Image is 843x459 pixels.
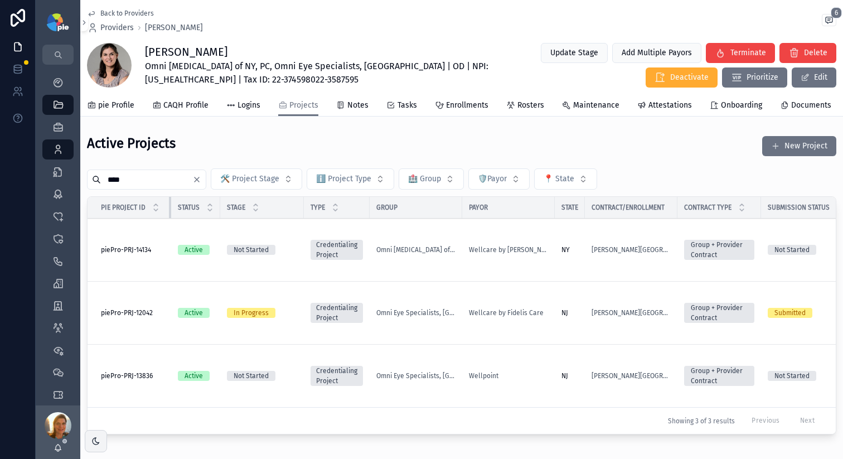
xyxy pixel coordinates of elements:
div: Active [185,245,203,255]
span: Showing 3 of 3 results [668,417,735,426]
a: piePro-PRJ-12042 [101,308,164,317]
a: Credentialing Project [311,303,363,323]
span: ℹ️ Project Type [316,173,371,185]
span: NJ [561,308,568,317]
h1: [PERSON_NAME] [145,44,508,60]
span: Type [311,203,325,212]
a: Tasks [386,95,417,118]
a: [PERSON_NAME][GEOGRAPHIC_DATA] - Wellcare by Fidelis Care - [GEOGRAPHIC_DATA] | 18562 [592,308,671,317]
a: Wellcare by Fidelis Care [469,308,548,317]
a: Wellcare by [PERSON_NAME] [469,245,548,254]
h2: Active Projects [87,134,176,153]
a: piePro-PRJ-14134 [101,245,164,254]
div: Active [185,308,203,318]
a: Rosters [506,95,544,118]
a: Wellpoint [469,371,548,380]
a: Group + Provider Contract [684,240,754,260]
span: Add Multiple Payors [622,47,692,59]
button: Prioritize [722,67,787,88]
a: Maintenance [562,95,619,118]
a: [PERSON_NAME][GEOGRAPHIC_DATA] - [GEOGRAPHIC_DATA] - [GEOGRAPHIC_DATA] | 19519 [592,371,671,380]
span: Notes [347,100,369,111]
a: Logins [226,95,260,118]
span: Back to Providers [100,9,154,18]
a: Omni [MEDICAL_DATA] of NY, PC [376,245,456,254]
span: Contract Type [684,203,731,212]
div: Credentialing Project [316,366,357,386]
a: In Progress [227,308,297,318]
div: Group + Provider Contract [691,366,748,386]
span: Deactivate [670,72,709,83]
span: Terminate [730,47,766,59]
button: Deactivate [646,67,718,88]
a: [PERSON_NAME] [145,22,203,33]
button: New Project [762,136,836,156]
a: Wellpoint [469,371,498,380]
a: Omni Eye Specialists, [GEOGRAPHIC_DATA] [376,371,456,380]
a: NY [561,245,578,254]
a: [PERSON_NAME][GEOGRAPHIC_DATA] - Wellcare by Allwell - [GEOGRAPHIC_DATA] | 19804 [592,245,671,254]
span: Contract/Enrollment [592,203,665,212]
span: Stage [227,203,245,212]
a: CAQH Profile [152,95,209,118]
div: Credentialing Project [316,303,357,323]
span: 🏥 Group [408,173,441,185]
span: Providers [100,22,134,33]
button: Delete [779,43,836,63]
a: Not Started [227,371,297,381]
button: 6 [822,14,836,28]
span: Enrollments [446,100,488,111]
span: Update Stage [550,47,598,59]
span: Group [376,203,398,212]
a: Active [178,371,214,381]
a: NJ [561,308,578,317]
div: Not Started [774,371,810,381]
a: NJ [561,371,578,380]
span: Onboarding [721,100,762,111]
span: Omni Eye Specialists, [GEOGRAPHIC_DATA] [376,308,456,317]
span: NY [561,245,570,254]
div: In Progress [234,308,269,318]
span: piePro-PRJ-12042 [101,308,153,317]
span: 🛠️ Project Stage [220,173,279,185]
div: Not Started [234,245,269,255]
span: Maintenance [573,100,619,111]
a: Wellcare by Fidelis Care [469,308,544,317]
div: Credentialing Project [316,240,357,260]
span: Status [178,203,200,212]
div: Active [185,371,203,381]
a: Group + Provider Contract [684,366,754,386]
div: scrollable content [36,65,80,405]
span: Pie Project ID [101,203,146,212]
a: Providers [87,22,134,33]
span: 📍 State [544,173,574,185]
span: Documents [791,100,831,111]
button: Select Button [307,168,394,190]
span: Payor [469,203,488,212]
a: piePro-PRJ-13836 [101,371,164,380]
button: Terminate [706,43,775,63]
span: Delete [804,47,827,59]
span: 🛡️Payor [478,173,507,185]
button: Select Button [211,168,302,190]
a: Active [178,308,214,318]
div: Not Started [774,245,810,255]
span: Rosters [517,100,544,111]
a: Back to Providers [87,9,154,18]
span: Attestations [648,100,692,111]
button: Select Button [468,168,530,190]
span: CAQH Profile [163,100,209,111]
a: Group + Provider Contract [684,303,754,323]
button: Edit [792,67,836,88]
a: Credentialing Project [311,366,363,386]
